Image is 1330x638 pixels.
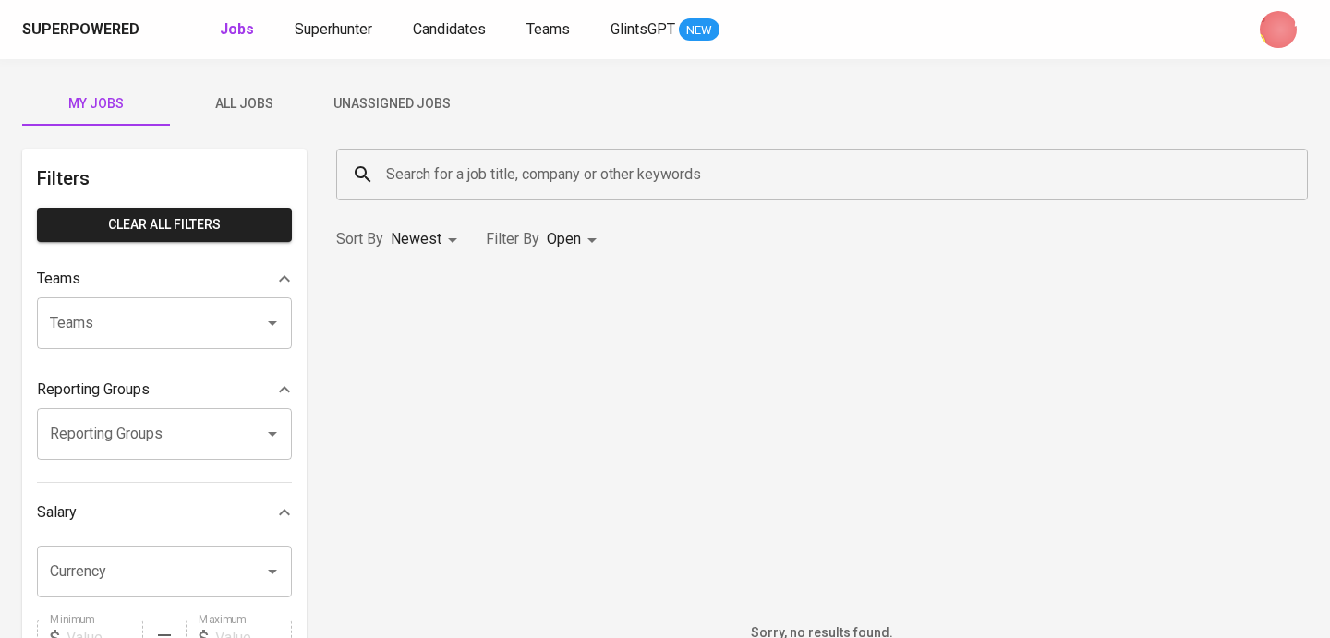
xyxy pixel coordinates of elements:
span: All Jobs [181,92,307,115]
div: Salary [37,494,292,531]
button: Clear All filters [37,208,292,242]
span: Teams [526,20,570,38]
span: Open [547,230,581,247]
span: GlintsGPT [611,20,675,38]
b: Jobs [220,20,254,38]
span: Unassigned Jobs [329,92,454,115]
div: Open [547,223,603,257]
a: Teams [526,18,574,42]
a: Superhunter [295,18,376,42]
p: Reporting Groups [37,379,150,401]
p: Salary [37,501,77,524]
img: dwi.nugrahini@glints.com [1260,11,1297,48]
a: Jobs [220,18,258,42]
div: Reporting Groups [37,371,292,408]
span: Clear All filters [52,213,277,236]
button: Open [260,421,285,447]
img: app logo [143,16,168,43]
p: Teams [37,268,80,290]
span: Superhunter [295,20,372,38]
div: Teams [37,260,292,297]
button: Open [260,310,285,336]
button: Open [260,559,285,584]
span: Candidates [413,20,486,38]
img: yH5BAEAAAAALAAAAAABAAEAAAIBRAA7 [683,319,961,596]
a: GlintsGPT NEW [611,18,719,42]
div: Superpowered [22,19,139,41]
a: Superpoweredapp logo [22,16,168,43]
div: Newest [391,223,464,257]
span: NEW [679,21,719,40]
h6: Filters [37,163,292,193]
span: My Jobs [33,92,159,115]
p: Filter By [486,228,539,250]
p: Newest [391,228,441,250]
p: Sort By [336,228,383,250]
a: Candidates [413,18,490,42]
